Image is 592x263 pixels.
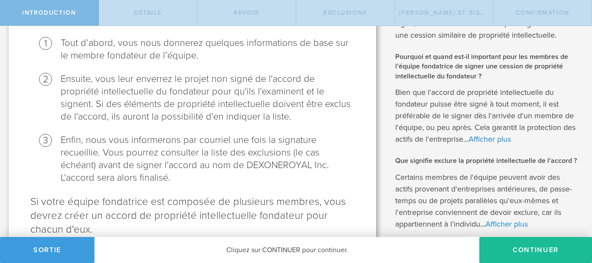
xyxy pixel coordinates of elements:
[395,172,572,229] font: Certains membres de l'équipe peuvent avoir des actifs provenant d'entreprises antérieures, de pas...
[395,88,576,144] font: Bien que l'accord de propriété intellectuelle du fondateur puisse être signé à tout moment, il es...
[30,195,346,236] font: Si votre équipe fondatrice est composée de plusieurs membres, vous devrez créer un accord de prop...
[516,9,569,16] font: Confirmation
[134,9,162,16] font: Détails
[61,37,348,61] font: Tout d’abord, vous nous donnerez quelques informations de base sur le membre fondateur de l’équipe.
[226,246,348,254] font: Cliquez sur CONTINUER pour continuer.
[61,73,351,122] font: Ensuite, vous leur enverrez le projet non signé de l'accord de propriété intellectuelle du fondat...
[395,156,577,165] font: Que signifie exclure la propriété intellectuelle de l’accord ?
[479,237,592,263] button: Continuer
[33,246,61,254] font: Sortie
[395,52,568,81] font: Pourquoi et quand est-il important pour les membres de l’équipe fondatrice de signer une cession ...
[323,9,367,16] font: Exclusions
[485,219,528,229] font: Afficher plus
[399,9,494,16] font: [PERSON_NAME] et signer
[468,134,511,144] font: Afficher plus
[61,134,329,183] font: Enfin, nous vous informerons par courriel une fois la signature recueillie. Vous pourrez consulte...
[22,9,76,16] font: Introduction
[234,9,260,16] font: Revoir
